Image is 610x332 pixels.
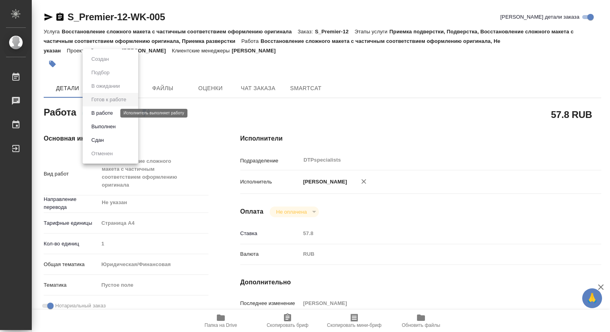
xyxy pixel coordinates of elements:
[89,109,115,118] button: В работе
[89,122,118,131] button: Выполнен
[89,68,112,77] button: Подбор
[89,55,111,64] button: Создан
[89,95,129,104] button: Готов к работе
[89,136,106,145] button: Сдан
[89,82,122,91] button: В ожидании
[89,149,115,158] button: Отменен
